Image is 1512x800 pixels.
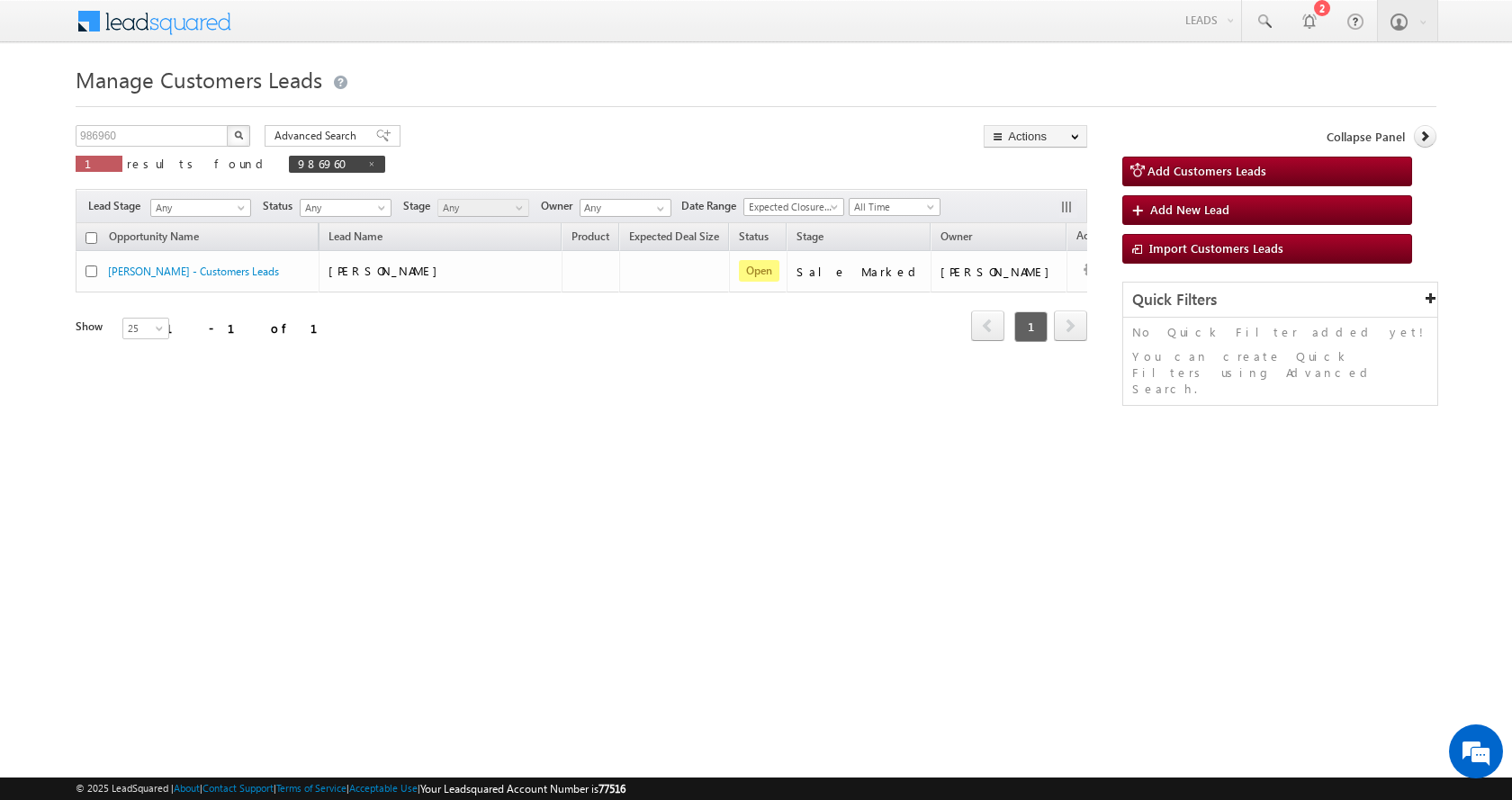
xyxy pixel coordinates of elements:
span: Manage Customers Leads [76,65,322,94]
div: Sale Marked [796,264,922,280]
span: Lead Stage [88,198,148,214]
p: No Quick Filter added yet! [1132,324,1428,340]
a: All Time [849,198,940,216]
input: Type to Search [580,199,671,217]
span: Advanced Search [274,128,362,144]
a: Any [300,199,391,217]
span: Import Customers Leads [1149,240,1283,256]
a: Opportunity Name [100,227,208,250]
a: Acceptable Use [349,782,418,794]
span: Status [263,198,300,214]
span: Opportunity Name [109,229,199,243]
a: Any [150,199,251,217]
button: Actions [984,125,1087,148]
a: [PERSON_NAME] - Customers Leads [108,265,279,278]
input: Check all records [85,232,97,244]
span: Add New Lead [1150,202,1229,217]
span: © 2025 LeadSquared | | | | | [76,780,625,797]
a: 25 [122,318,169,339]
span: results found [127,156,270,171]
span: Add Customers Leads [1147,163,1266,178]
a: prev [971,312,1004,341]
span: 986960 [298,156,358,171]
a: Stage [787,227,832,250]
span: Product [571,229,609,243]
span: 1 [1014,311,1048,342]
span: Expected Closure Date [744,199,838,215]
span: 1 [85,156,113,171]
span: Any [151,200,245,216]
span: [PERSON_NAME] [328,263,446,278]
a: About [174,782,200,794]
a: Any [437,199,529,217]
a: Expected Deal Size [620,227,728,250]
span: 25 [123,320,171,337]
div: Show [76,319,108,335]
a: Status [730,227,778,250]
a: Terms of Service [276,782,346,794]
img: Search [234,130,243,139]
span: Collapse Panel [1327,129,1405,145]
a: Show All Items [647,200,670,218]
a: next [1054,312,1087,341]
div: Quick Filters [1123,283,1437,318]
div: [PERSON_NAME] [940,264,1058,280]
a: Contact Support [202,782,274,794]
span: Owner [541,198,580,214]
span: Stage [403,198,437,214]
span: Any [438,200,524,216]
p: You can create Quick Filters using Advanced Search. [1132,348,1428,397]
span: Open [739,260,779,282]
span: 77516 [598,782,625,796]
span: next [1054,310,1087,341]
span: Actions [1067,226,1121,249]
a: Expected Closure Date [743,198,844,216]
span: Date Range [681,198,743,214]
span: Any [301,200,386,216]
span: All Time [850,199,935,215]
span: Expected Deal Size [629,229,719,243]
span: Owner [940,229,972,243]
span: Lead Name [319,227,391,250]
span: Stage [796,229,823,243]
span: prev [971,310,1004,341]
span: Your Leadsquared Account Number is [420,782,625,796]
div: 1 - 1 of 1 [166,318,339,338]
